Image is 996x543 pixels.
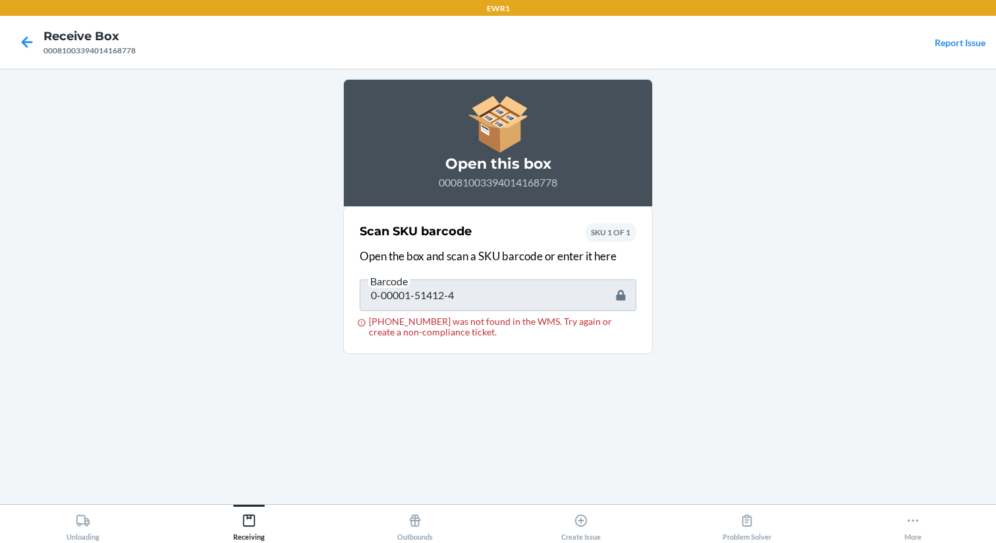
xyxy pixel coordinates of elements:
[561,508,601,541] div: Create Issue
[43,45,136,57] div: 00081003394014168778
[360,223,472,240] h2: Scan SKU barcode
[360,279,636,311] input: Barcode [PHONE_NUMBER] was not found in the WMS. Try again or create a non-compliance ticket.
[368,275,410,288] span: Barcode
[360,175,636,190] p: 00081003394014168778
[664,505,830,541] button: Problem Solver
[233,508,265,541] div: Receiving
[487,3,510,14] p: EWR1
[723,508,771,541] div: Problem Solver
[591,227,630,239] p: SKU 1 OF 1
[43,28,136,45] h4: Receive Box
[332,505,498,541] button: Outbounds
[397,508,433,541] div: Outbounds
[935,37,985,48] a: Report Issue
[360,154,636,175] h3: Open this box
[360,248,636,265] p: Open the box and scan a SKU barcode or enter it here
[166,505,332,541] button: Receiving
[498,505,664,541] button: Create Issue
[360,316,636,337] div: [PHONE_NUMBER] was not found in the WMS. Try again or create a non-compliance ticket.
[830,505,996,541] button: More
[904,508,922,541] div: More
[67,508,99,541] div: Unloading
